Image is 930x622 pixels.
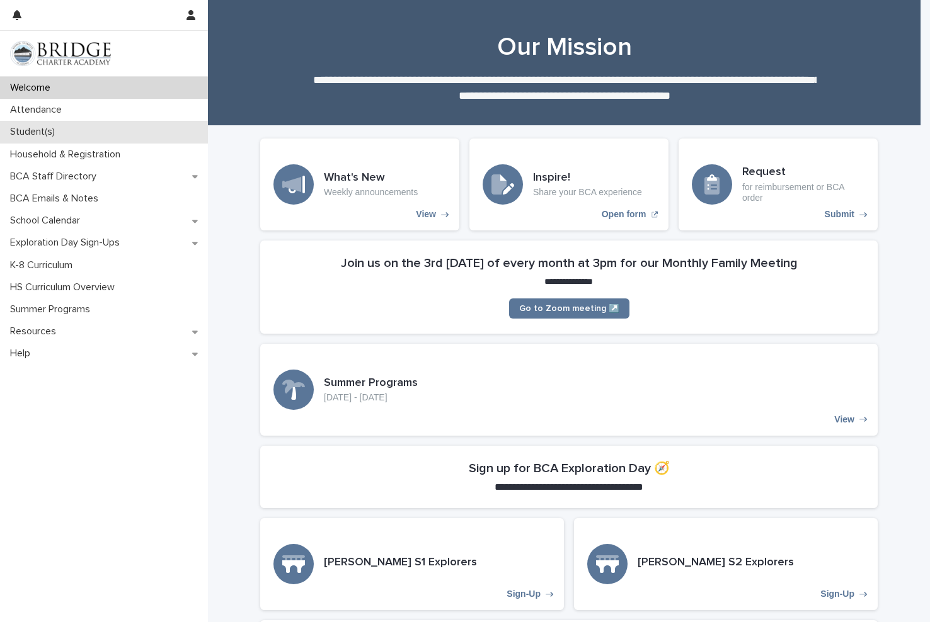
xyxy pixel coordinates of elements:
a: Sign-Up [574,518,878,610]
p: Help [5,348,40,359]
h3: [PERSON_NAME] S2 Explorers [638,556,794,570]
p: for reimbursement or BCA order [742,182,864,203]
h3: What's New [324,171,418,185]
p: Share your BCA experience [533,187,642,198]
h3: Inspire! [533,171,642,185]
h3: Request [742,166,864,179]
a: View [260,344,878,436]
p: Exploration Day Sign-Ups [5,237,130,249]
p: [DATE] - [DATE] [324,392,418,403]
p: Sign-Up [507,589,541,599]
p: Weekly announcements [324,187,418,198]
p: Submit [825,209,854,220]
a: Go to Zoom meeting ↗️ [509,298,629,319]
h3: [PERSON_NAME] S1 Explorers [324,556,477,570]
h3: Summer Programs [324,376,418,390]
p: Welcome [5,82,60,94]
p: BCA Staff Directory [5,171,106,183]
p: Resources [5,325,66,337]
p: K-8 Curriculum [5,259,83,271]
p: View [834,414,854,425]
p: View [416,209,436,220]
p: School Calendar [5,215,90,227]
img: V1C1m3IdTEidaUdm9Hs0 [10,41,111,66]
a: Sign-Up [260,518,564,610]
h1: Our Mission [256,32,873,62]
a: Open form [469,139,669,230]
p: Summer Programs [5,303,100,315]
a: View [260,139,459,230]
span: Go to Zoom meeting ↗️ [519,304,619,313]
h2: Sign up for BCA Exploration Day 🧭 [469,461,670,476]
p: Open form [602,209,646,220]
h2: Join us on the 3rd [DATE] of every month at 3pm for our Monthly Family Meeting [341,256,798,271]
p: BCA Emails & Notes [5,193,108,205]
a: Submit [679,139,878,230]
p: HS Curriculum Overview [5,281,125,293]
p: Attendance [5,104,72,116]
p: Sign-Up [820,589,854,599]
p: Household & Registration [5,149,130,161]
p: Student(s) [5,126,65,138]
